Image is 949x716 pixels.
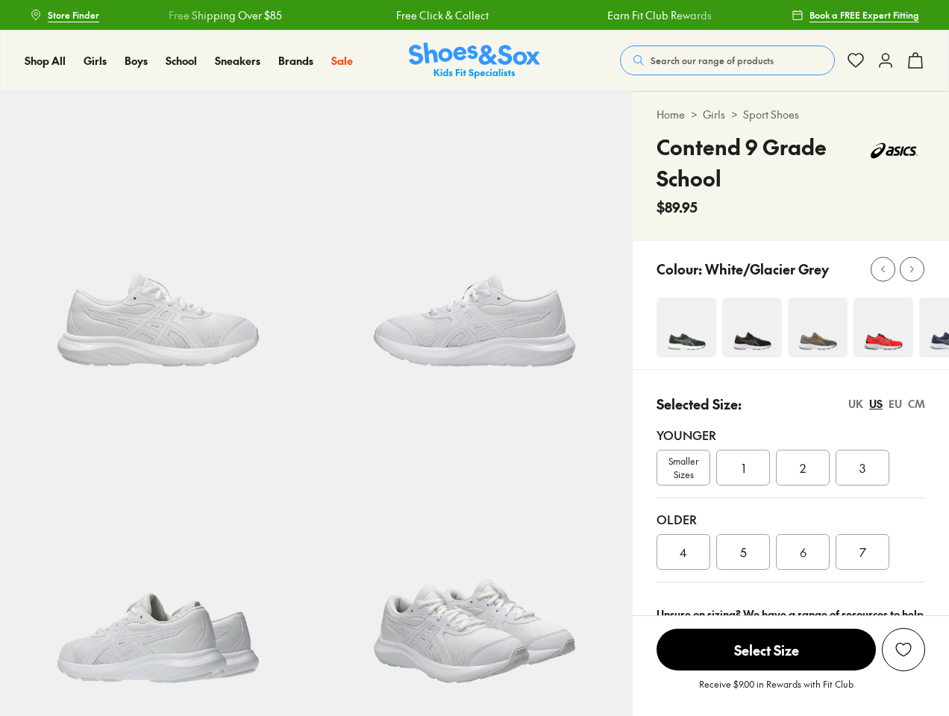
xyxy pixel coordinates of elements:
[722,298,782,357] img: 4-522409_1
[620,45,835,75] button: Search our range of products
[680,543,687,561] span: 4
[792,1,919,28] a: Book a FREE Expert Fitting
[705,259,829,279] p: White/Glacier Grey
[869,396,883,412] div: US
[908,396,925,412] div: CM
[331,53,353,69] a: Sale
[859,459,865,477] span: 3
[657,298,716,357] img: 4-551376_1
[316,91,633,407] img: 5-498658_1
[215,53,260,68] span: Sneakers
[743,107,799,122] a: Sport Shoes
[742,459,745,477] span: 1
[278,53,313,69] a: Brands
[125,53,148,68] span: Boys
[699,677,854,704] p: Receive $9.00 in Rewards with Fit Club
[657,426,925,444] div: Younger
[409,43,540,79] a: Shoes & Sox
[800,459,806,477] span: 2
[657,131,863,194] h4: Contend 9 Grade School
[611,7,724,23] a: Free Shipping Over $85
[125,53,148,69] a: Boys
[854,298,913,357] img: 4-551382_1
[657,454,710,481] span: Smaller Sizes
[84,53,107,69] a: Girls
[657,107,685,122] a: Home
[657,197,698,217] span: $89.95
[703,107,725,122] a: Girls
[331,53,353,68] span: Sale
[278,53,313,68] span: Brands
[166,53,197,68] span: School
[859,543,866,561] span: 7
[657,259,702,279] p: Colour:
[809,8,919,22] span: Book a FREE Expert Fitting
[848,396,863,412] div: UK
[657,606,925,622] div: Unsure on sizing? We have a range of resources to help
[215,53,260,69] a: Sneakers
[788,298,848,357] img: 4-533664_1
[657,107,925,122] div: > >
[25,53,66,69] a: Shop All
[84,53,107,68] span: Girls
[25,53,66,68] span: Shop All
[657,629,876,671] span: Select Size
[800,543,807,561] span: 6
[651,54,774,67] span: Search our range of products
[188,7,281,23] a: Free Click & Collect
[657,628,876,671] button: Select Size
[398,7,503,23] a: Earn Fit Club Rewards
[30,1,99,28] a: Store Finder
[409,43,540,79] img: SNS_Logo_Responsive.svg
[889,396,902,412] div: EU
[740,543,747,561] span: 5
[657,394,742,414] p: Selected Size:
[882,628,925,671] button: Add to Wishlist
[657,510,925,528] div: Older
[166,53,197,69] a: School
[48,8,99,22] span: Store Finder
[863,131,925,170] img: Vendor logo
